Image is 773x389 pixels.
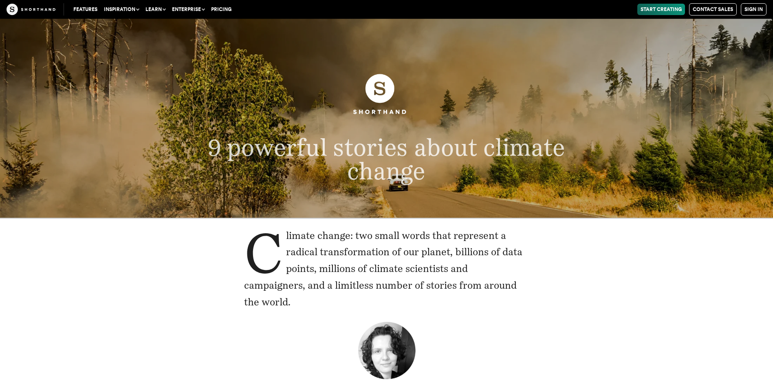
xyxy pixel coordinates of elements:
[689,3,737,15] a: Contact Sales
[7,4,55,15] img: The Craft
[70,4,101,15] a: Features
[637,4,685,15] a: Start Creating
[101,4,142,15] button: Inspiration
[208,4,235,15] a: Pricing
[208,133,565,185] span: 9 powerful stories about climate change
[244,228,529,311] p: Climate change: two small words that represent a radical transformation of our planet, billions o...
[741,3,766,15] a: Sign in
[169,4,208,15] button: Enterprise
[142,4,169,15] button: Learn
